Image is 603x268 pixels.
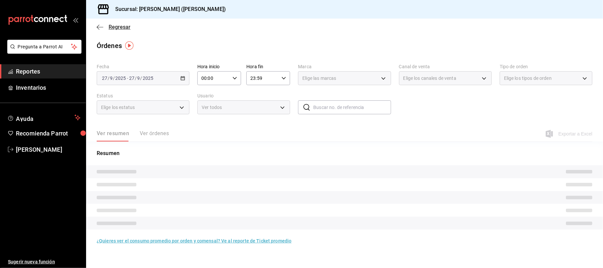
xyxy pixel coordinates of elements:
span: Recomienda Parrot [16,129,80,138]
div: Órdenes [97,41,122,51]
button: open_drawer_menu [73,17,78,23]
span: Reportes [16,67,80,76]
img: Tooltip marker [125,41,133,50]
input: -- [110,76,113,81]
label: Hora inicio [197,65,241,69]
span: Elige los canales de venta [403,75,456,81]
a: Pregunta a Parrot AI [5,48,81,55]
span: / [108,76,110,81]
label: Fecha [97,65,189,69]
a: ¿Quieres ver el consumo promedio por orden y comensal? Ve al reporte de Ticket promedio [97,238,291,243]
span: Elige las marcas [302,75,336,81]
label: Canal de venta [399,65,492,69]
span: Elige los estatus [101,104,135,111]
p: Resumen [97,149,592,157]
span: [PERSON_NAME] [16,145,80,154]
span: Ver todos [202,104,278,111]
span: Pregunta a Parrot AI [18,43,71,50]
input: -- [137,76,140,81]
span: Inventarios [16,83,80,92]
input: ---- [142,76,154,81]
button: Regresar [97,24,130,30]
span: - [127,76,128,81]
span: Sugerir nueva función [8,258,80,265]
span: Elige los tipos de orden [504,75,552,81]
div: navigation tabs [97,130,169,141]
label: Hora fin [246,65,290,69]
input: ---- [115,76,126,81]
button: Pregunta a Parrot AI [7,40,81,54]
span: Regresar [109,24,130,30]
span: Ayuda [16,114,72,122]
span: / [113,76,115,81]
h3: Sucursal: [PERSON_NAME] ([PERSON_NAME]) [110,5,226,13]
input: Buscar no. de referencia [313,101,391,114]
label: Tipo de orden [500,65,592,69]
span: / [140,76,142,81]
input: -- [102,76,108,81]
label: Marca [298,65,391,69]
span: / [135,76,137,81]
input: -- [129,76,135,81]
label: Estatus [97,94,189,98]
label: Usuario [197,94,290,98]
